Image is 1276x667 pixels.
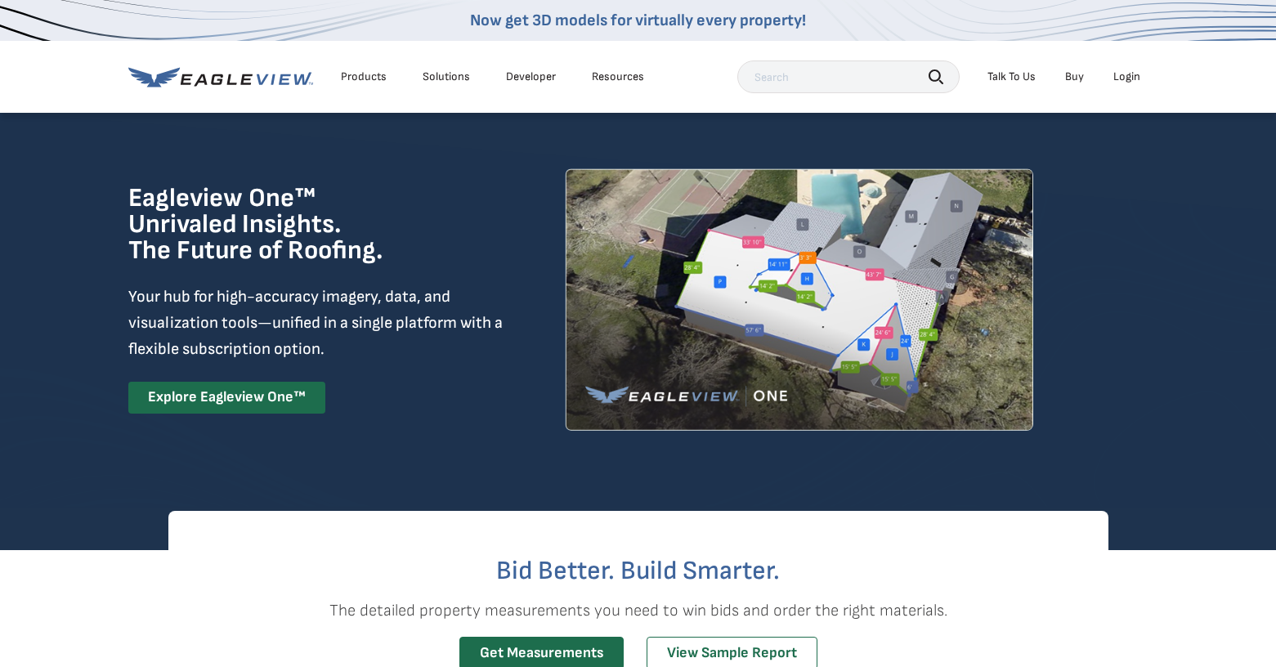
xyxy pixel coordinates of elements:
[987,69,1036,84] div: Talk To Us
[128,382,325,414] a: Explore Eagleview One™
[128,186,466,264] h1: Eagleview One™ Unrivaled Insights. The Future of Roofing.
[1113,69,1140,84] div: Login
[737,60,960,93] input: Search
[470,11,806,30] a: Now get 3D models for virtually every property!
[168,598,1108,624] p: The detailed property measurements you need to win bids and order the right materials.
[128,284,506,362] p: Your hub for high-accuracy imagery, data, and visualization tools—unified in a single platform wi...
[1065,69,1084,84] a: Buy
[168,558,1108,584] h2: Bid Better. Build Smarter.
[592,69,644,84] div: Resources
[506,69,556,84] a: Developer
[341,69,387,84] div: Products
[423,69,470,84] div: Solutions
